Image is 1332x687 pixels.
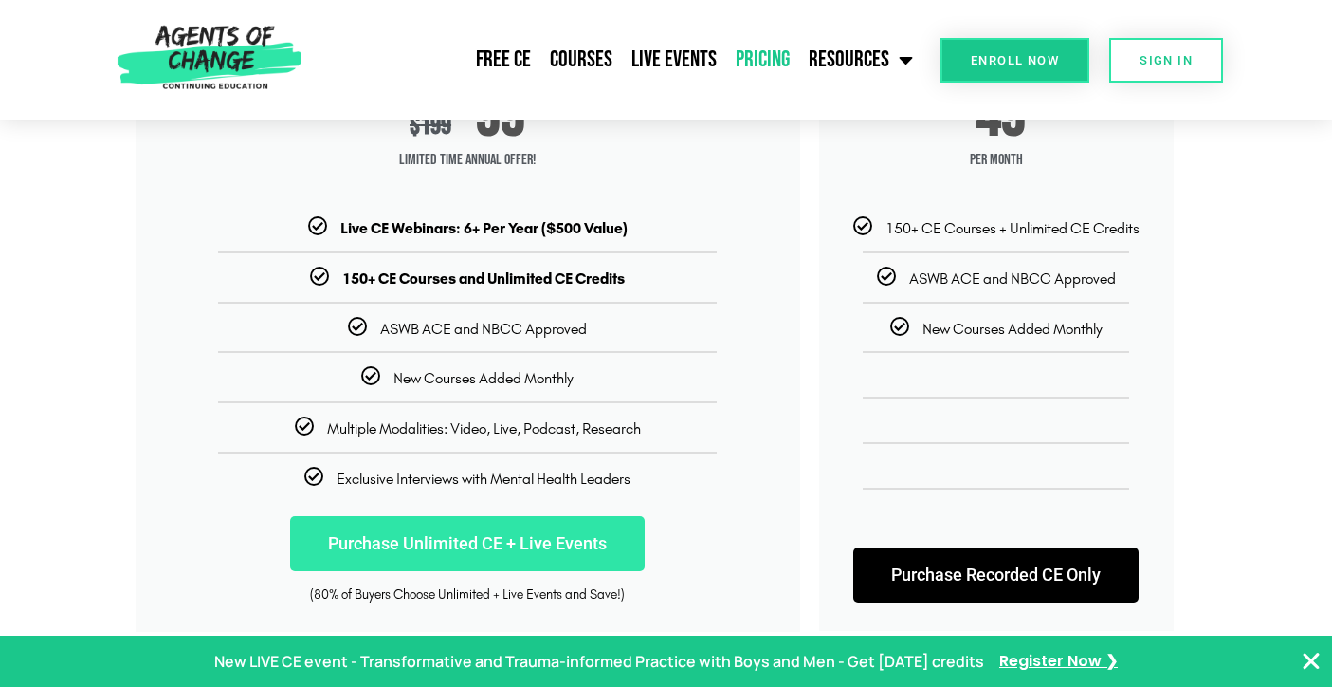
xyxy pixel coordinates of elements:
b: 150+ CE Courses and Unlimited CE Credits [342,269,625,288]
span: 150+ CE Courses + Unlimited CE Credits [885,219,1140,237]
a: Purchase Unlimited CE + Live Events [290,516,645,571]
a: Courses [540,36,622,84]
span: $ [410,110,420,141]
span: SIGN IN [1140,54,1193,66]
span: Enroll Now [971,54,1059,66]
a: Free CE [466,36,540,84]
a: Enroll Now [940,38,1089,83]
span: ASWB ACE and NBCC Approved [909,269,1116,288]
span: Multiple Modalities: Video, Live, Podcast, Research [327,419,641,437]
button: Close Banner [1300,650,1323,673]
b: Live CE Webinars: 6+ Per Year ($500 Value) [340,219,628,237]
span: per month [819,141,1174,179]
div: 199 [410,110,451,141]
span: ASWB ACE and NBCC Approved [380,320,587,338]
a: SIGN IN [1109,38,1223,83]
div: (80% of Buyers Choose Unlimited + Live Events and Save!) [164,585,772,604]
span: Exclusive Interviews with Mental Health Leaders [337,470,630,488]
span: New Courses Added Monthly [393,369,574,387]
nav: Menu [310,36,922,84]
a: Resources [799,36,922,84]
p: New LIVE CE event - Transformative and Trauma-informed Practice with Boys and Men - Get [DATE] cr... [214,648,984,676]
span: Limited Time Annual Offer! [136,141,800,179]
span: New Courses Added Monthly [922,320,1103,338]
a: Pricing [726,36,799,84]
a: Purchase Recorded CE Only [853,548,1139,603]
a: Live Events [622,36,726,84]
a: Register Now ❯ [999,648,1118,676]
